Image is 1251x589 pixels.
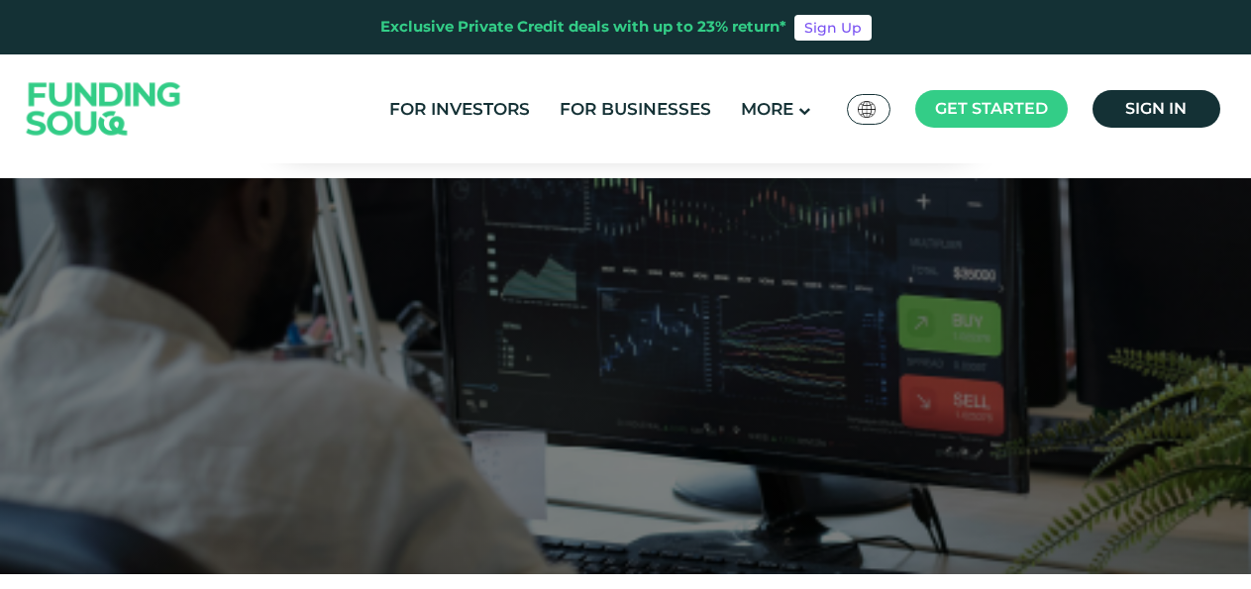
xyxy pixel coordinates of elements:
[858,101,876,118] img: SA Flag
[935,99,1048,118] span: Get started
[7,59,201,159] img: Logo
[1125,99,1187,118] span: Sign in
[741,99,793,119] span: More
[555,93,716,126] a: For Businesses
[380,16,786,39] div: Exclusive Private Credit deals with up to 23% return*
[1093,90,1220,128] a: Sign in
[384,93,535,126] a: For Investors
[794,15,872,41] a: Sign Up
